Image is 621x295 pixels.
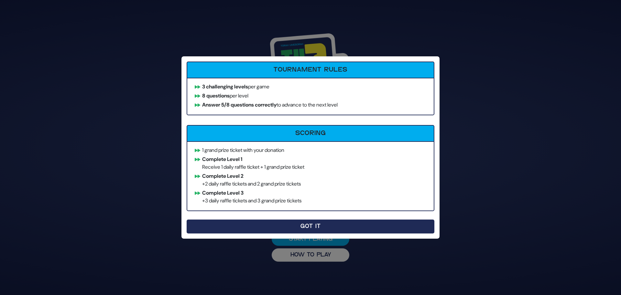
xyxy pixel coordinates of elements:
[202,101,277,108] b: Answer 5/8 questions correctly
[192,101,429,109] li: to advance to the next level
[192,172,429,188] li: +2 daily raffle tickets and 2 grand prize tickets
[202,173,244,179] b: Complete Level 2
[191,130,430,137] h6: Scoring
[192,146,429,154] li: 1 grand prize ticket with your donation
[192,155,429,171] li: Receive 1 daily raffle ticket + 1 grand prize ticket
[192,92,429,100] li: per level
[202,156,242,163] b: Complete Level 1
[192,189,429,205] li: +3 daily raffle tickets and 3 grand prize tickets
[202,83,248,90] b: 3 challenging levels
[202,92,230,99] b: 8 questions
[187,220,434,233] button: Got It
[191,66,430,74] h6: Tournament Rules
[192,83,429,91] li: per game
[202,189,244,196] b: Complete Level 3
